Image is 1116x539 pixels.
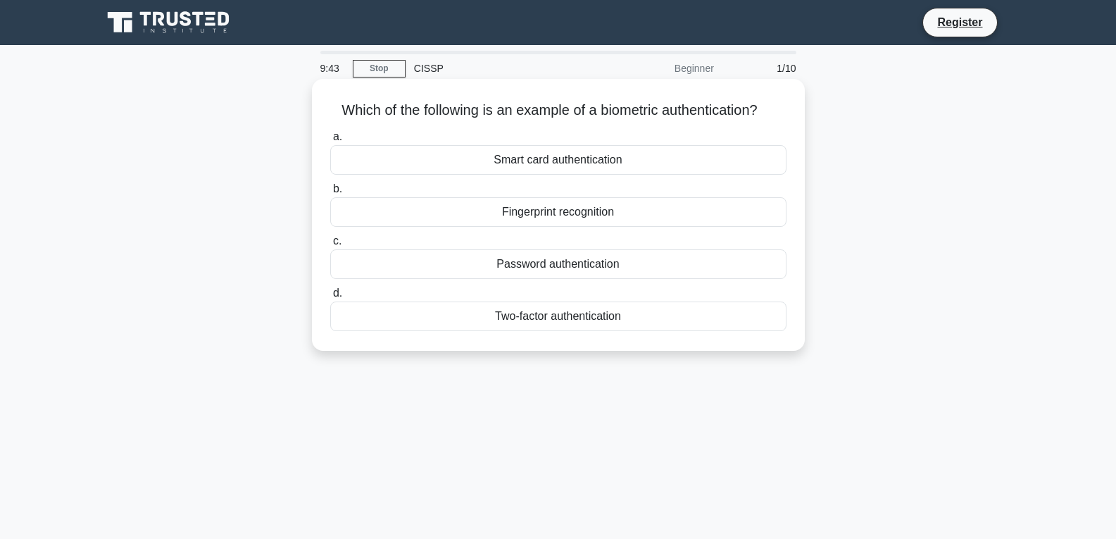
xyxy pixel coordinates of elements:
div: 9:43 [312,54,353,82]
div: Two-factor authentication [330,302,786,331]
span: a. [333,130,342,142]
h5: Which of the following is an example of a biometric authentication? [329,101,788,120]
a: Register [929,13,991,31]
span: c. [333,235,341,247]
div: Beginner [599,54,722,82]
span: b. [333,182,342,194]
div: 1/10 [722,54,805,82]
a: Stop [353,60,406,78]
div: Password authentication [330,249,786,279]
span: d. [333,287,342,299]
div: CISSP [406,54,599,82]
div: Fingerprint recognition [330,197,786,227]
div: Smart card authentication [330,145,786,175]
